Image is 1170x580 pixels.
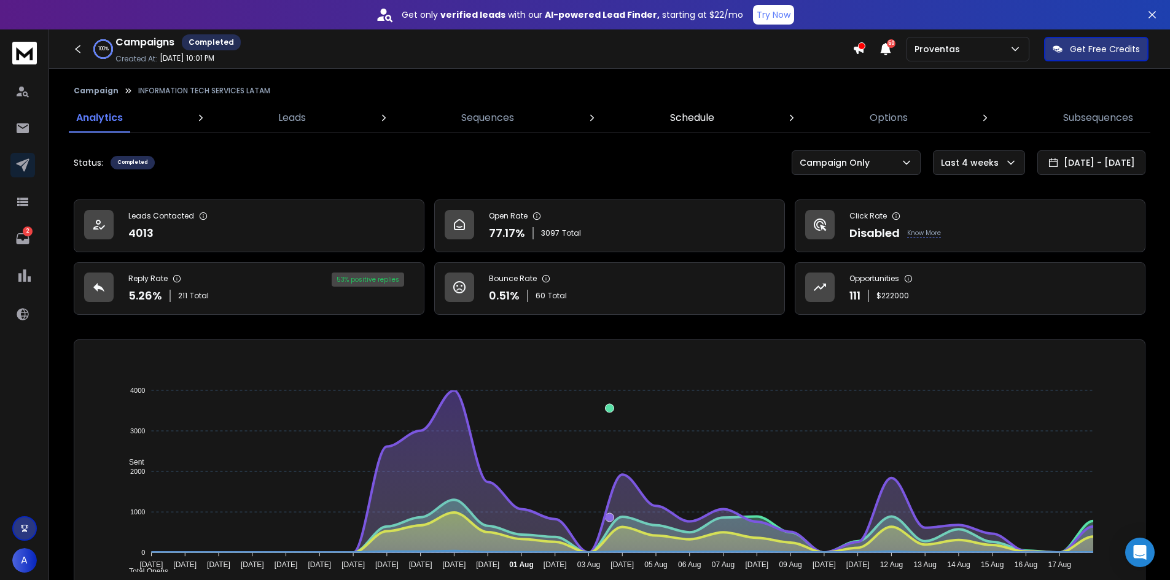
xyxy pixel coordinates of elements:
[541,228,560,238] span: 3097
[130,468,145,475] tspan: 2000
[545,9,660,21] strong: AI-powered Lead Finder,
[69,103,130,133] a: Analytics
[1037,150,1145,175] button: [DATE] - [DATE]
[271,103,313,133] a: Leads
[409,560,432,569] tspan: [DATE]
[461,110,514,125] p: Sequences
[846,560,870,569] tspan: [DATE]
[849,274,899,284] p: Opportunities
[489,274,537,284] p: Bounce Rate
[849,211,887,221] p: Click Rate
[241,560,264,569] tspan: [DATE]
[141,549,145,556] tspan: 0
[275,560,298,569] tspan: [DATE]
[663,103,722,133] a: Schedule
[130,508,145,516] tspan: 1000
[1044,37,1149,61] button: Get Free Credits
[111,156,155,169] div: Completed
[173,560,197,569] tspan: [DATE]
[548,291,567,301] span: Total
[476,560,499,569] tspan: [DATE]
[577,560,600,569] tspan: 03 Aug
[98,45,109,53] p: 100 %
[74,262,424,315] a: Reply Rate5.26%211Total53% positive replies
[536,291,545,301] span: 60
[870,110,908,125] p: Options
[779,560,801,569] tspan: 09 Aug
[434,199,785,252] a: Open Rate77.17%3097Total
[795,262,1145,315] a: Opportunities111$222000
[308,560,331,569] tspan: [DATE]
[795,199,1145,252] a: Click RateDisabledKnow More
[454,103,521,133] a: Sequences
[712,560,735,569] tspan: 07 Aug
[128,287,162,304] p: 5.26 %
[12,548,37,573] button: A
[115,35,174,50] h1: Campaigns
[442,560,466,569] tspan: [DATE]
[140,560,163,569] tspan: [DATE]
[670,110,714,125] p: Schedule
[610,560,634,569] tspan: [DATE]
[1048,560,1071,569] tspan: 17 Aug
[544,560,567,569] tspan: [DATE]
[190,291,209,301] span: Total
[887,39,895,48] span: 50
[509,560,534,569] tspan: 01 Aug
[120,458,144,466] span: Sent
[76,110,123,125] p: Analytics
[913,560,936,569] tspan: 13 Aug
[1063,110,1133,125] p: Subsequences
[207,560,230,569] tspan: [DATE]
[160,53,214,63] p: [DATE] 10:01 PM
[375,560,399,569] tspan: [DATE]
[644,560,667,569] tspan: 05 Aug
[1056,103,1141,133] a: Subsequences
[440,9,505,21] strong: verified leads
[757,9,790,21] p: Try Now
[489,225,525,242] p: 77.17 %
[74,86,119,96] button: Campaign
[1015,560,1037,569] tspan: 16 Aug
[745,560,768,569] tspan: [DATE]
[907,228,941,238] p: Know More
[402,9,743,21] p: Get only with our starting at $22/mo
[74,157,103,169] p: Status:
[1070,43,1140,55] p: Get Free Credits
[115,54,157,64] p: Created At:
[332,273,404,287] div: 53 % positive replies
[562,228,581,238] span: Total
[1125,538,1155,567] div: Open Intercom Messenger
[130,387,145,394] tspan: 4000
[23,226,33,236] p: 2
[876,291,909,301] p: $ 222000
[941,157,1004,169] p: Last 4 weeks
[947,560,970,569] tspan: 14 Aug
[178,291,187,301] span: 211
[120,567,168,576] span: Total Opens
[128,225,154,242] p: 4013
[862,103,915,133] a: Options
[915,43,965,55] p: Proventas
[10,226,35,251] a: 2
[182,34,241,50] div: Completed
[341,560,365,569] tspan: [DATE]
[849,225,900,242] p: Disabled
[800,157,875,169] p: Campaign Only
[489,287,520,304] p: 0.51 %
[753,5,794,25] button: Try Now
[12,42,37,64] img: logo
[489,211,528,221] p: Open Rate
[128,211,194,221] p: Leads Contacted
[130,427,145,435] tspan: 3000
[434,262,785,315] a: Bounce Rate0.51%60Total
[981,560,1004,569] tspan: 15 Aug
[278,110,306,125] p: Leads
[678,560,701,569] tspan: 06 Aug
[138,86,270,96] p: INFORMATION TECH SERVICES LATAM
[813,560,836,569] tspan: [DATE]
[849,287,860,304] p: 111
[74,199,424,252] a: Leads Contacted4013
